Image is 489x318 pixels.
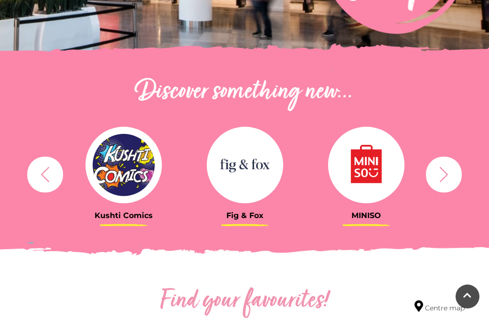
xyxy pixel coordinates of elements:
h2: Discover something new... [22,77,467,108]
h3: MINISO [313,211,420,220]
h3: Kushti Comics [70,211,177,220]
a: Centre map [415,300,465,313]
h2: Find your favourites! [99,286,390,317]
h3: Fig & Fox [191,211,298,220]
